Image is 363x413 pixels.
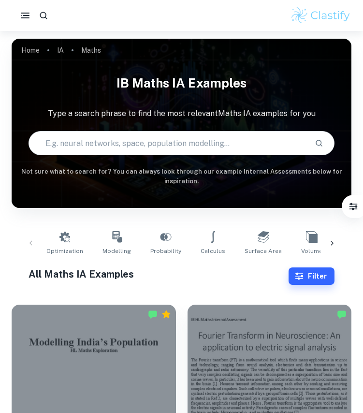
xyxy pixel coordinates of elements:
[12,70,351,96] h1: IB Maths IA examples
[201,247,225,255] span: Calculus
[290,6,351,25] img: Clastify logo
[301,247,322,255] span: Volume
[29,267,289,281] h1: All Maths IA Examples
[29,130,307,157] input: E.g. neural networks, space, population modelling...
[311,135,327,151] button: Search
[102,247,131,255] span: Modelling
[344,197,363,216] button: Filter
[46,247,83,255] span: Optimization
[57,44,64,57] a: IA
[12,108,351,119] p: Type a search phrase to find the most relevant Maths IA examples for you
[12,167,351,187] h6: Not sure what to search for? You can always look through our example Internal Assessments below f...
[289,267,334,285] button: Filter
[21,44,40,57] a: Home
[81,45,101,56] p: Maths
[148,310,158,319] img: Marked
[161,310,171,319] div: Premium
[150,247,181,255] span: Probability
[337,310,347,319] img: Marked
[245,247,282,255] span: Surface Area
